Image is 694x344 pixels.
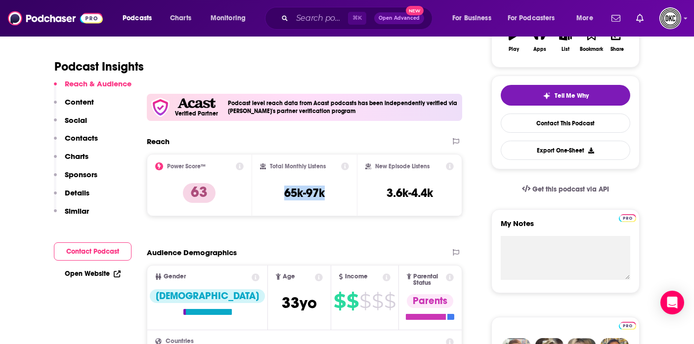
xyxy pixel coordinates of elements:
[659,7,681,29] img: User Profile
[65,79,131,88] p: Reach & Audience
[204,10,259,26] button: open menu
[407,294,453,308] div: Parents
[526,23,552,58] button: Apps
[164,273,186,280] span: Gender
[170,11,191,25] span: Charts
[501,141,630,160] button: Export One-Sheet
[167,163,206,170] h2: Power Score™
[347,293,358,309] span: $
[659,7,681,29] button: Show profile menu
[65,115,87,125] p: Social
[54,152,88,170] button: Charts
[372,293,383,309] span: $
[379,16,420,21] span: Open Advanced
[659,7,681,29] span: Logged in as DKCMediatech
[54,79,131,97] button: Reach & Audience
[619,214,636,222] img: Podchaser Pro
[54,206,89,225] button: Similar
[359,293,371,309] span: $
[501,85,630,106] button: tell me why sparkleTell Me Why
[177,98,215,109] img: Acast
[619,213,636,222] a: Pro website
[65,206,89,216] p: Similar
[147,137,170,146] h2: Reach
[150,289,265,303] div: [DEMOGRAPHIC_DATA]
[270,163,326,170] h2: Total Monthly Listens
[553,23,578,58] button: List
[406,6,424,15] span: New
[501,23,526,58] button: Play
[607,10,624,27] a: Show notifications dropdown
[54,133,98,152] button: Contacts
[292,10,348,26] input: Search podcasts, credits, & more...
[501,114,630,133] a: Contact This Podcast
[501,10,569,26] button: open menu
[543,92,551,100] img: tell me why sparkle
[576,11,593,25] span: More
[54,97,94,115] button: Content
[54,170,97,188] button: Sponsors
[65,152,88,161] p: Charts
[508,11,555,25] span: For Podcasters
[619,320,636,330] a: Pro website
[605,23,630,58] button: Share
[413,273,444,286] span: Parental Status
[54,188,89,206] button: Details
[274,7,442,30] div: Search podcasts, credits, & more...
[284,186,325,200] h3: 65k-97k
[632,10,648,27] a: Show notifications dropdown
[54,59,144,74] h1: Podcast Insights
[452,11,491,25] span: For Business
[532,185,609,193] span: Get this podcast via API
[65,188,89,197] p: Details
[65,269,121,278] a: Open Website
[211,11,246,25] span: Monitoring
[348,12,366,25] span: ⌘ K
[445,10,504,26] button: open menu
[282,293,317,312] span: 33 yo
[660,291,684,314] div: Open Intercom Messenger
[345,273,368,280] span: Income
[175,111,218,116] h5: Verified Partner
[555,92,589,100] span: Tell Me Why
[334,293,346,309] span: $
[514,177,617,201] a: Get this podcast via API
[610,46,624,52] div: Share
[147,248,237,257] h2: Audience Demographics
[569,10,606,26] button: open menu
[509,46,519,52] div: Play
[228,100,458,115] h4: Podcast level reach data from Acast podcasts has been independently verified via [PERSON_NAME]'s ...
[387,186,433,200] h3: 3.6k-4.4k
[164,10,197,26] a: Charts
[375,163,430,170] h2: New Episode Listens
[54,115,87,134] button: Social
[116,10,165,26] button: open menu
[619,322,636,330] img: Podchaser Pro
[54,242,131,261] button: Contact Podcast
[65,97,94,107] p: Content
[580,46,603,52] div: Bookmark
[283,273,295,280] span: Age
[501,219,630,236] label: My Notes
[384,293,395,309] span: $
[533,46,546,52] div: Apps
[578,23,604,58] button: Bookmark
[562,46,569,52] div: List
[123,11,152,25] span: Podcasts
[151,98,170,117] img: verfied icon
[8,9,103,28] img: Podchaser - Follow, Share and Rate Podcasts
[183,183,216,203] p: 63
[374,12,424,24] button: Open AdvancedNew
[65,133,98,143] p: Contacts
[65,170,97,179] p: Sponsors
